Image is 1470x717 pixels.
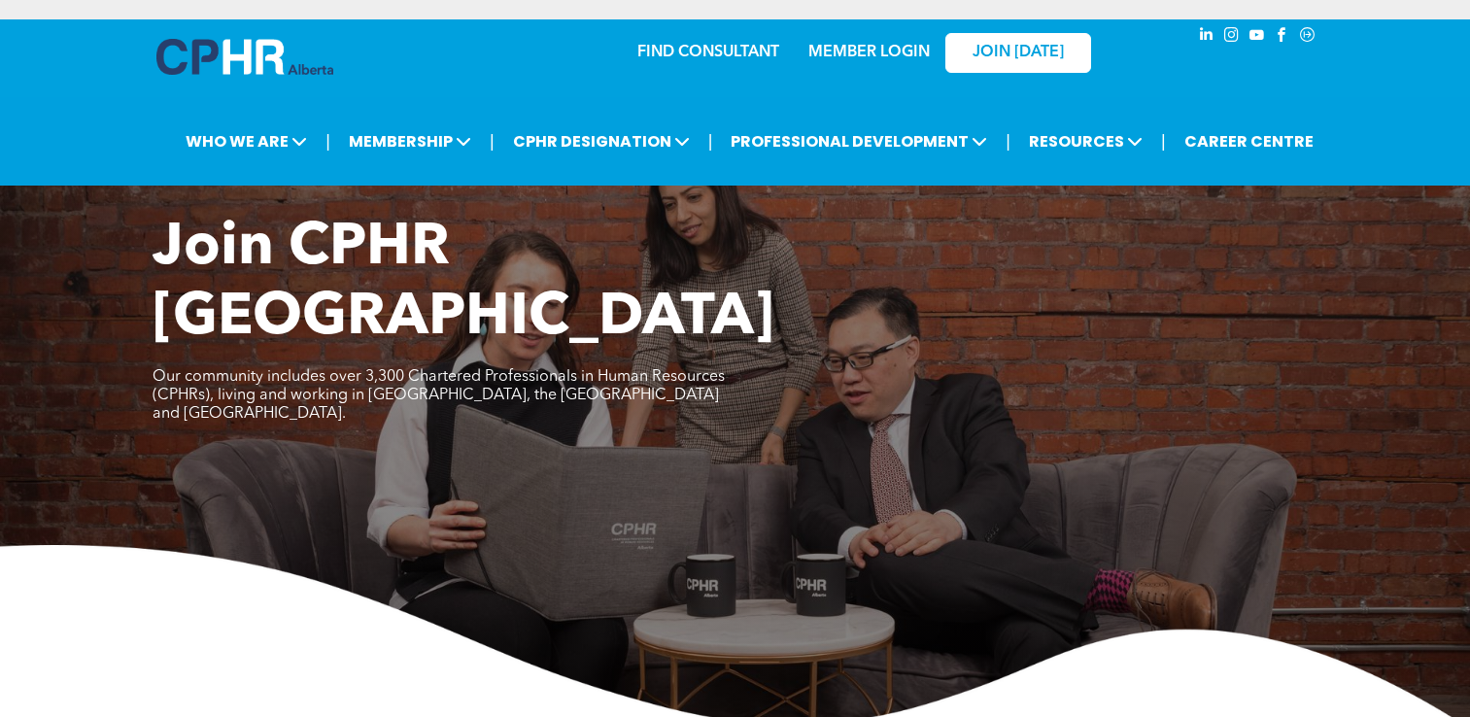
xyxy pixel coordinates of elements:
span: Join CPHR [GEOGRAPHIC_DATA] [153,220,774,348]
a: instagram [1221,24,1243,51]
a: Social network [1297,24,1318,51]
li: | [708,121,713,161]
a: facebook [1272,24,1293,51]
a: MEMBER LOGIN [808,45,930,60]
span: WHO WE ARE [180,123,313,159]
span: JOIN [DATE] [973,44,1064,62]
span: Our community includes over 3,300 Chartered Professionals in Human Resources (CPHRs), living and ... [153,369,725,422]
a: FIND CONSULTANT [637,45,779,60]
span: CPHR DESIGNATION [507,123,696,159]
li: | [490,121,495,161]
span: PROFESSIONAL DEVELOPMENT [725,123,993,159]
a: linkedin [1196,24,1217,51]
span: MEMBERSHIP [343,123,477,159]
a: youtube [1247,24,1268,51]
img: A blue and white logo for cp alberta [156,39,333,75]
a: JOIN [DATE] [945,33,1091,73]
a: CAREER CENTRE [1179,123,1319,159]
span: RESOURCES [1023,123,1148,159]
li: | [325,121,330,161]
li: | [1006,121,1010,161]
li: | [1161,121,1166,161]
